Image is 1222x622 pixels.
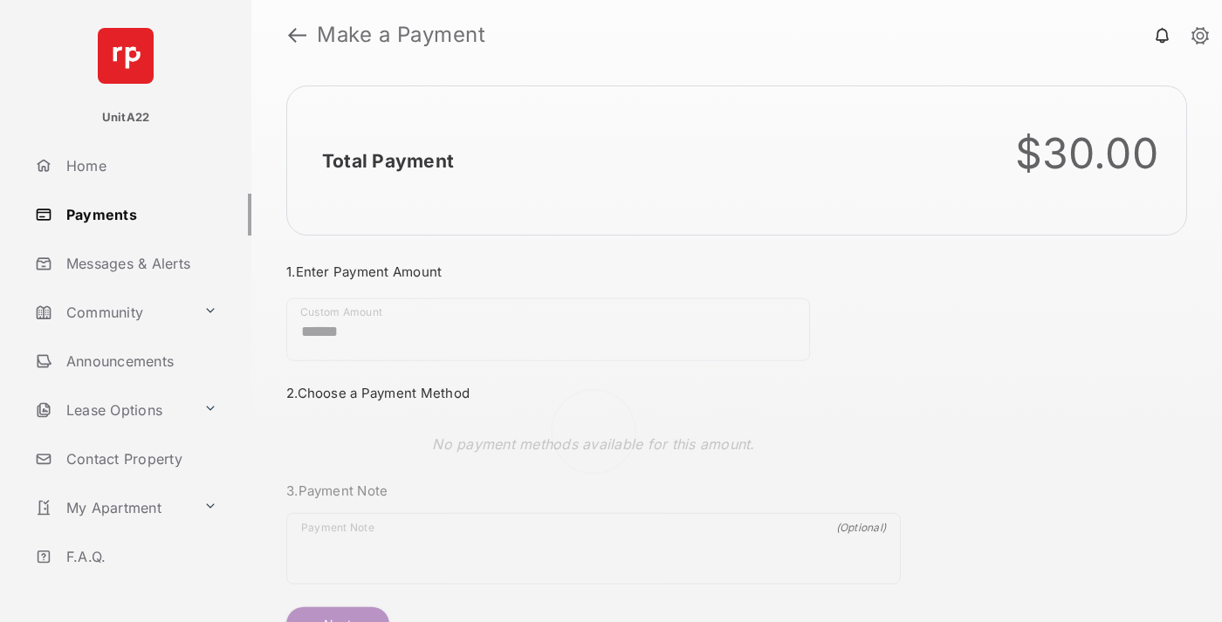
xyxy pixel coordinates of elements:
[1015,128,1159,179] div: $30.00
[286,385,901,401] h3: 2. Choose a Payment Method
[28,243,251,284] a: Messages & Alerts
[28,487,196,529] a: My Apartment
[322,150,454,172] h2: Total Payment
[286,482,901,499] h3: 3. Payment Note
[102,109,150,126] p: UnitA22
[317,24,485,45] strong: Make a Payment
[28,536,251,578] a: F.A.Q.
[28,291,196,333] a: Community
[28,389,196,431] a: Lease Options
[28,194,251,236] a: Payments
[28,145,251,187] a: Home
[28,438,251,480] a: Contact Property
[28,340,251,382] a: Announcements
[286,263,901,280] h3: 1. Enter Payment Amount
[98,28,154,84] img: svg+xml;base64,PHN2ZyB4bWxucz0iaHR0cDovL3d3dy53My5vcmcvMjAwMC9zdmciIHdpZHRoPSI2NCIgaGVpZ2h0PSI2NC...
